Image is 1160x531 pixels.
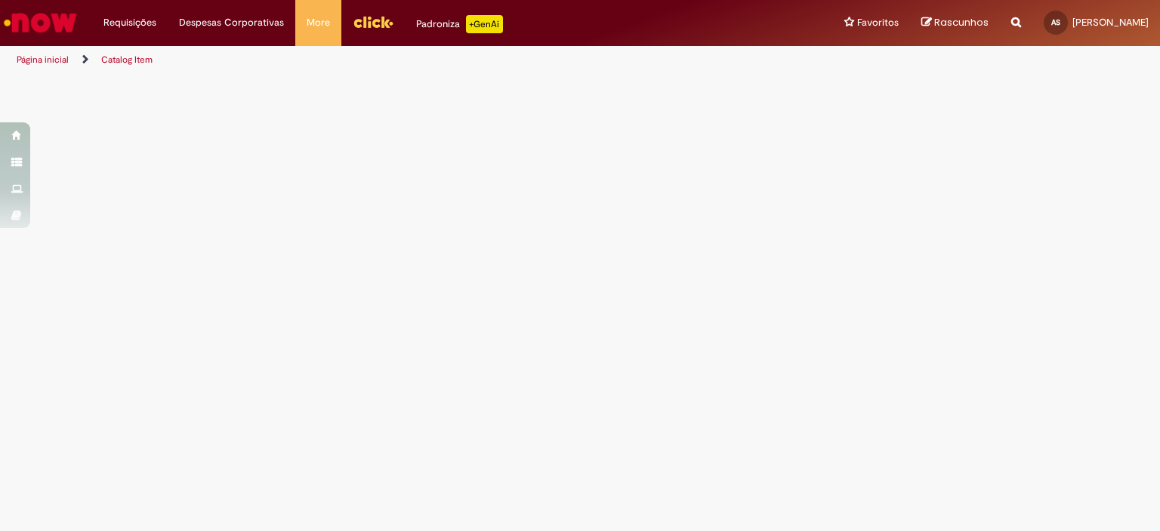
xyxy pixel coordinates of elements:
[1072,16,1149,29] span: [PERSON_NAME]
[353,11,393,33] img: click_logo_yellow_360x200.png
[179,15,284,30] span: Despesas Corporativas
[101,54,153,66] a: Catalog Item
[103,15,156,30] span: Requisições
[17,54,69,66] a: Página inicial
[934,15,989,29] span: Rascunhos
[2,8,79,38] img: ServiceNow
[466,15,503,33] p: +GenAi
[857,15,899,30] span: Favoritos
[1051,17,1060,27] span: AS
[11,46,762,74] ul: Trilhas de página
[416,15,503,33] div: Padroniza
[307,15,330,30] span: More
[921,16,989,30] a: Rascunhos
